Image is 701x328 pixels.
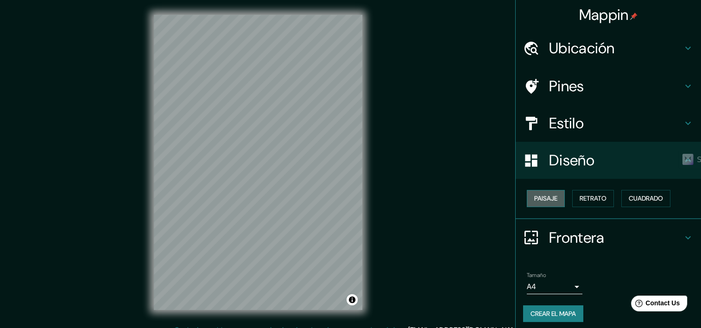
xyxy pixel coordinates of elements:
[516,219,701,256] div: Frontera
[516,30,701,67] div: Ubicación
[549,39,682,57] h4: Ubicación
[619,292,691,318] iframe: Help widget launcher
[530,308,576,320] font: Crear el mapa
[516,68,701,105] div: Pines
[516,142,701,179] div: Diseño
[549,114,682,132] h4: Estilo
[549,77,682,95] h4: Pines
[527,190,565,207] button: Paisaje
[549,228,682,247] h4: Frontera
[527,279,582,294] div: A4
[621,190,670,207] button: Cuadrado
[154,15,362,310] canvas: Mapa
[527,271,546,279] label: Tamaño
[516,105,701,142] div: Estilo
[580,193,606,204] font: Retrato
[630,13,638,20] img: pin-icon.png
[549,151,682,170] h4: Diseño
[534,193,557,204] font: Paisaje
[572,190,614,207] button: Retrato
[347,294,358,305] button: Alternar atribución
[523,305,583,322] button: Crear el mapa
[629,193,663,204] font: Cuadrado
[579,5,629,25] font: Mappin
